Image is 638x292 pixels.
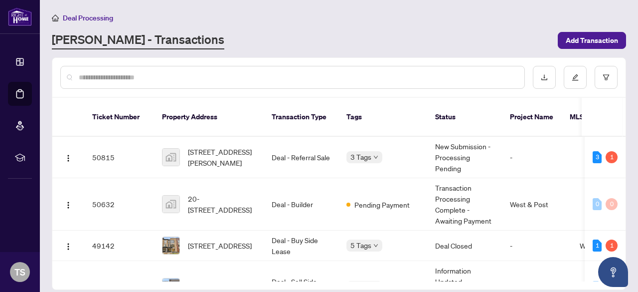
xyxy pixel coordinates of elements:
[564,66,587,89] button: edit
[84,98,154,137] th: Ticket Number
[562,98,622,137] th: MLS #
[8,7,32,26] img: logo
[84,231,154,261] td: 49142
[264,178,338,231] td: Deal - Builder
[606,151,618,163] div: 1
[350,151,371,163] span: 3 Tags
[188,240,252,251] span: [STREET_ADDRESS]
[60,196,76,212] button: Logo
[338,98,427,137] th: Tags
[154,98,264,137] th: Property Address
[84,178,154,231] td: 50632
[606,240,618,252] div: 1
[603,74,610,81] span: filter
[52,14,59,21] span: home
[427,98,502,137] th: Status
[533,66,556,89] button: download
[541,74,548,81] span: download
[572,74,579,81] span: edit
[502,98,562,137] th: Project Name
[264,137,338,178] td: Deal - Referral Sale
[502,178,572,231] td: West & Post
[598,257,628,287] button: Open asap
[188,193,256,215] span: 20-[STREET_ADDRESS]
[593,198,602,210] div: 0
[264,98,338,137] th: Transaction Type
[162,196,179,213] img: thumbnail-img
[502,231,572,261] td: -
[502,137,572,178] td: -
[373,155,378,160] span: down
[427,137,502,178] td: New Submission - Processing Pending
[606,198,618,210] div: 0
[580,241,622,250] span: W12252257
[52,31,224,49] a: [PERSON_NAME] - Transactions
[64,243,72,251] img: Logo
[350,240,371,251] span: 5 Tags
[188,146,256,168] span: [STREET_ADDRESS][PERSON_NAME]
[64,154,72,162] img: Logo
[373,243,378,248] span: down
[593,151,602,163] div: 3
[14,265,25,279] span: TS
[427,178,502,231] td: Transaction Processing Complete - Awaiting Payment
[63,13,113,22] span: Deal Processing
[264,231,338,261] td: Deal - Buy Side Lease
[558,32,626,49] button: Add Transaction
[162,237,179,254] img: thumbnail-img
[566,32,618,48] span: Add Transaction
[84,137,154,178] td: 50815
[595,66,618,89] button: filter
[427,231,502,261] td: Deal Closed
[162,149,179,166] img: thumbnail-img
[593,240,602,252] div: 1
[60,238,76,254] button: Logo
[354,199,410,210] span: Pending Payment
[64,201,72,209] img: Logo
[60,149,76,165] button: Logo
